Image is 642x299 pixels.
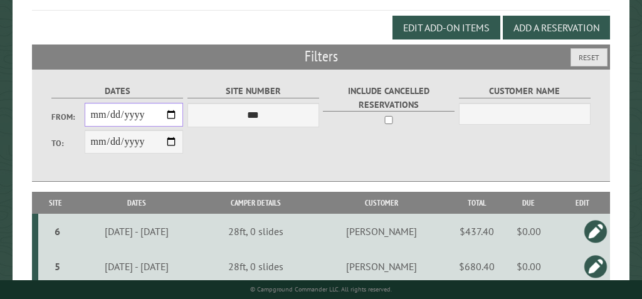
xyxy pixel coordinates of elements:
[38,192,73,214] th: Site
[200,192,311,214] th: Camper Details
[459,84,591,98] label: Customer Name
[200,214,311,249] td: 28ft, 0 slides
[571,48,608,66] button: Reset
[75,260,198,273] div: [DATE] - [DATE]
[75,225,198,238] div: [DATE] - [DATE]
[503,16,610,39] button: Add a Reservation
[323,84,455,112] label: Include Cancelled Reservations
[502,192,555,214] th: Due
[73,192,200,214] th: Dates
[312,214,452,249] td: [PERSON_NAME]
[51,84,183,98] label: Dates
[555,192,610,214] th: Edit
[312,249,452,284] td: [PERSON_NAME]
[43,225,71,238] div: 6
[502,249,555,284] td: $0.00
[43,260,71,273] div: 5
[312,192,452,214] th: Customer
[452,192,502,214] th: Total
[502,214,555,249] td: $0.00
[32,45,610,68] h2: Filters
[452,214,502,249] td: $437.40
[452,249,502,284] td: $680.40
[392,16,500,39] button: Edit Add-on Items
[187,84,319,98] label: Site Number
[51,111,85,123] label: From:
[250,285,392,293] small: © Campground Commander LLC. All rights reserved.
[51,137,85,149] label: To:
[200,249,311,284] td: 28ft, 0 slides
